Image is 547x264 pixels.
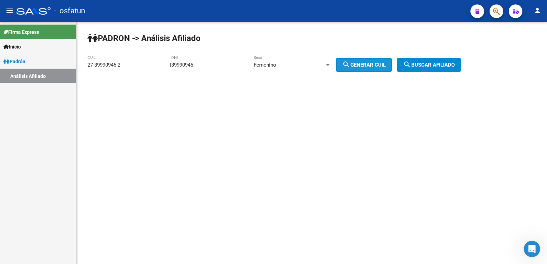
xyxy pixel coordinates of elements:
[3,43,21,51] span: Inicio
[336,58,392,72] button: Generar CUIL
[342,60,350,69] mat-icon: search
[54,3,85,18] span: - osfatun
[5,6,14,15] mat-icon: menu
[170,62,397,68] div: |
[533,6,542,15] mat-icon: person
[342,62,386,68] span: Generar CUIL
[397,58,461,72] button: Buscar afiliado
[403,60,411,69] mat-icon: search
[3,58,25,65] span: Padrón
[3,28,39,36] span: Firma Express
[524,241,540,257] iframe: Intercom live chat
[254,62,276,68] span: Femenino
[88,33,201,43] strong: PADRON -> Análisis Afiliado
[403,62,455,68] span: Buscar afiliado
